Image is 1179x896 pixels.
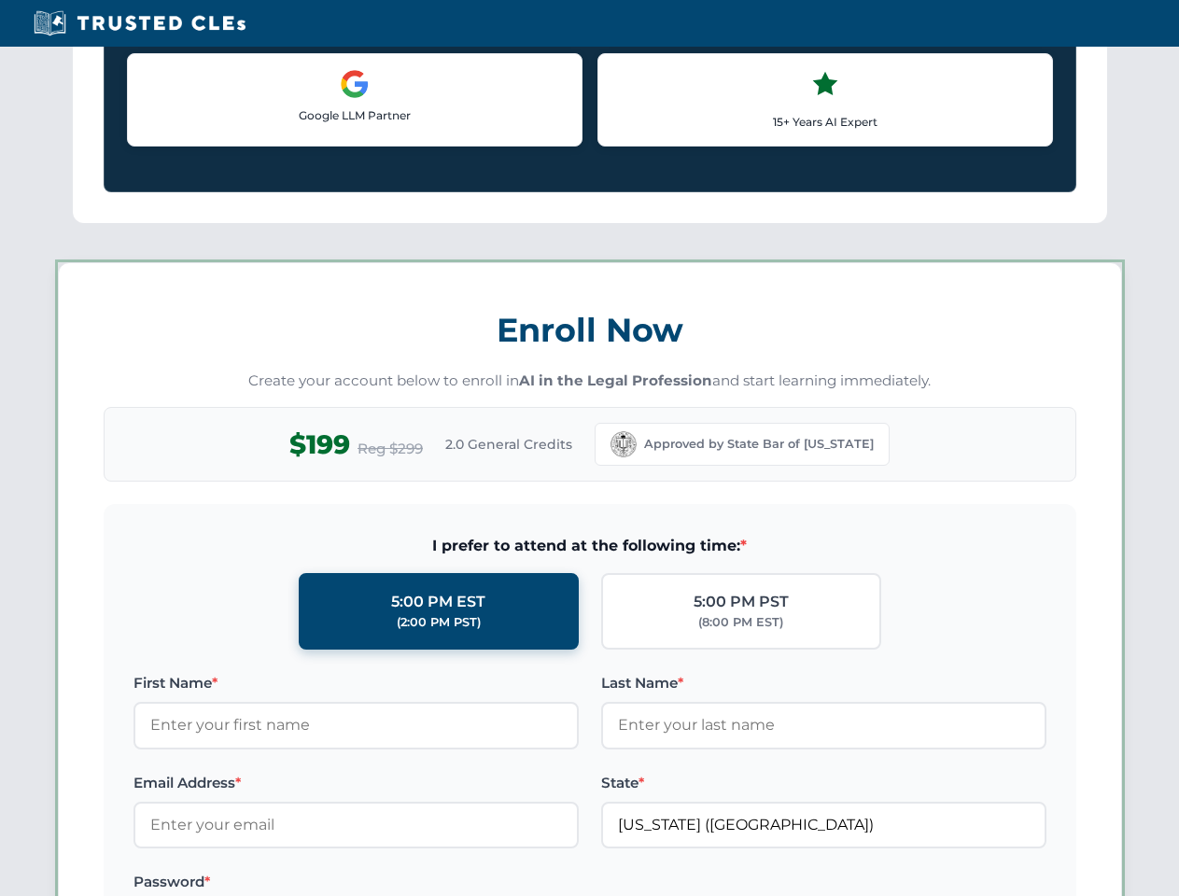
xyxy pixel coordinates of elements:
span: Reg $299 [358,438,423,460]
input: Enter your email [133,802,579,848]
strong: AI in the Legal Profession [519,371,712,389]
span: Approved by State Bar of [US_STATE] [644,435,874,454]
div: (8:00 PM EST) [698,613,783,632]
div: (2:00 PM PST) [397,613,481,632]
img: Google [340,69,370,99]
label: First Name [133,672,579,694]
input: Enter your last name [601,702,1046,749]
div: 5:00 PM PST [694,590,789,614]
img: California Bar [611,431,637,457]
span: $199 [289,424,350,466]
label: Last Name [601,672,1046,694]
img: Trusted CLEs [28,9,251,37]
div: 5:00 PM EST [391,590,485,614]
input: California (CA) [601,802,1046,848]
span: 2.0 General Credits [445,434,572,455]
span: I prefer to attend at the following time: [133,534,1046,558]
label: Email Address [133,772,579,794]
p: 15+ Years AI Expert [613,113,1037,131]
p: Google LLM Partner [143,106,567,124]
label: State [601,772,1046,794]
p: Create your account below to enroll in and start learning immediately. [104,371,1076,392]
input: Enter your first name [133,702,579,749]
label: Password [133,871,579,893]
h3: Enroll Now [104,301,1076,359]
